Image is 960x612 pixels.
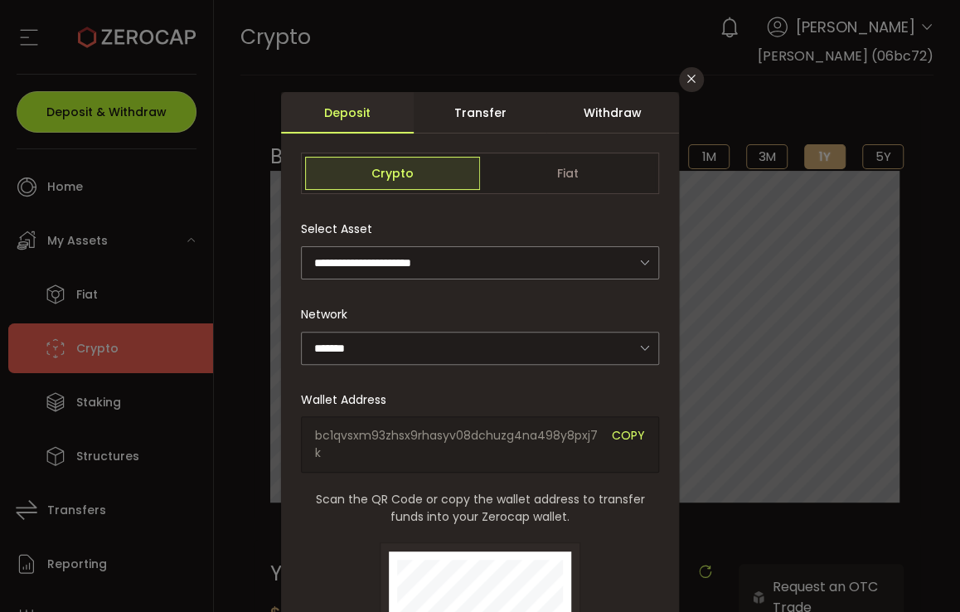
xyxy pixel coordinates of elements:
label: Select Asset [301,221,382,237]
span: bc1qvsxm93zhsx9rhasyv08dchuzg4na498y8pxj7k [315,427,599,462]
label: Network [301,306,357,323]
label: Wallet Address [301,391,396,408]
div: Deposit [281,92,414,134]
span: Fiat [480,157,655,190]
iframe: Chat Widget [589,27,960,612]
div: Transfer [414,92,546,134]
span: Crypto [305,157,480,190]
div: Withdraw [546,92,679,134]
span: Scan the QR Code or copy the wallet address to transfer funds into your Zerocap wallet. [301,491,659,526]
